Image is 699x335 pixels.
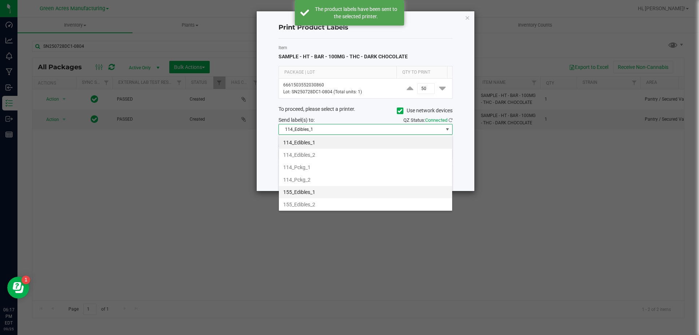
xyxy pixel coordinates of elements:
[21,276,30,284] iframe: Resource center unread badge
[7,277,29,299] iframe: Resource center
[279,23,453,32] h4: Print Product Labels
[283,82,396,89] p: 6661503552030860
[279,54,408,59] span: SAMPLE - HT - BAR - 100MG - THC - DARK CHOCOLATE
[279,161,452,174] li: 114_Pckg_1
[279,198,452,211] li: 155_Edibles_2
[279,117,315,123] span: Send label(s) to:
[403,117,453,123] span: QZ Status:
[279,124,443,135] span: 114_Edibles_1
[279,66,396,79] th: Package | Lot
[279,149,452,161] li: 114_Edibles_2
[279,136,452,149] li: 114_Edibles_1
[283,89,396,96] p: Lot: SN250728DC1-0804 (Total units: 1)
[279,186,452,198] li: 155_Edibles_1
[397,107,453,114] label: Use network devices
[425,117,447,123] span: Connected
[273,141,458,149] div: Select a label template.
[279,44,453,51] label: Item
[313,5,399,20] div: The product labels have been sent to the selected printer.
[273,105,458,116] div: To proceed, please select a printer.
[396,66,447,79] th: Qty to Print
[279,174,452,186] li: 114_Pckg_2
